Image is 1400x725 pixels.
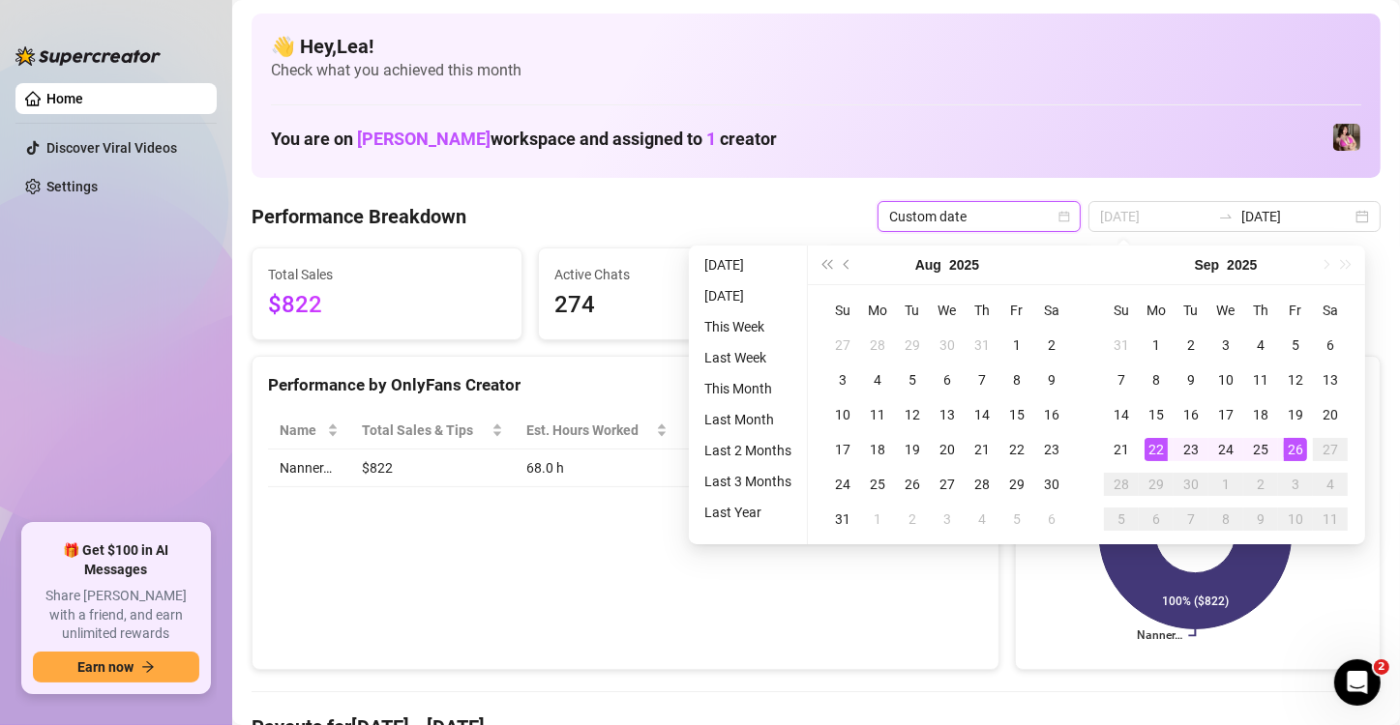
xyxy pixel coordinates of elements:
li: Last 3 Months [697,470,799,493]
td: 2025-09-02 [1174,328,1208,362]
td: 2025-09-23 [1174,432,1208,467]
div: 25 [866,473,889,496]
td: 2025-09-25 [1243,432,1278,467]
td: 2025-08-12 [895,397,930,432]
td: 2025-09-21 [1104,432,1139,467]
span: $822 [268,287,506,324]
input: End date [1241,206,1352,227]
td: $12.09 [679,449,804,487]
div: 26 [1284,438,1307,461]
td: 2025-09-15 [1139,397,1174,432]
div: 29 [1145,473,1168,496]
li: [DATE] [697,253,799,276]
div: 21 [970,438,994,461]
td: 2025-08-25 [860,467,895,502]
div: 31 [1110,333,1133,357]
span: 2 [1374,659,1389,675]
td: 2025-08-17 [825,432,860,467]
div: 7 [1179,507,1203,531]
td: 2025-09-01 [1139,328,1174,362]
td: 2025-09-02 [895,502,930,536]
div: 4 [866,368,889,391]
div: 16 [1040,403,1063,426]
td: 2025-09-03 [1208,328,1243,362]
td: 2025-09-06 [1313,328,1348,362]
div: 1 [1214,473,1237,496]
span: Custom date [889,202,1069,231]
td: 2025-09-20 [1313,397,1348,432]
td: 2025-08-20 [930,432,965,467]
td: 2025-09-27 [1313,432,1348,467]
div: 10 [1214,368,1237,391]
div: 2 [1040,333,1063,357]
li: Last Year [697,501,799,524]
div: 20 [936,438,959,461]
div: 9 [1040,368,1063,391]
td: 2025-08-31 [1104,328,1139,362]
div: 4 [1319,473,1342,496]
div: 3 [1284,473,1307,496]
td: 2025-08-27 [930,467,965,502]
span: Check what you achieved this month [271,60,1361,81]
td: 2025-08-05 [895,362,930,397]
td: 2025-08-10 [825,397,860,432]
td: 2025-09-28 [1104,467,1139,502]
td: 2025-10-10 [1278,502,1313,536]
td: 2025-09-26 [1278,432,1313,467]
span: calendar [1058,211,1070,222]
div: 1 [1145,333,1168,357]
td: 2025-08-11 [860,397,895,432]
div: 1 [1005,333,1028,357]
div: 19 [1284,403,1307,426]
li: Last Week [697,346,799,369]
td: 2025-08-08 [999,362,1034,397]
td: 2025-09-05 [1278,328,1313,362]
div: 21 [1110,438,1133,461]
td: 2025-07-31 [965,328,999,362]
td: 2025-08-31 [825,502,860,536]
td: 2025-09-29 [1139,467,1174,502]
h4: 👋 Hey, Lea ! [271,33,1361,60]
div: 5 [1005,507,1028,531]
button: Choose a month [915,246,941,284]
td: 2025-09-04 [1243,328,1278,362]
div: 2 [1179,333,1203,357]
div: 12 [901,403,924,426]
div: 25 [1249,438,1272,461]
span: Total Sales & Tips [362,420,487,441]
li: This Month [697,377,799,400]
td: 2025-08-15 [999,397,1034,432]
div: 30 [1179,473,1203,496]
div: 10 [831,403,854,426]
td: 2025-08-04 [860,362,895,397]
td: 2025-08-30 [1034,467,1069,502]
span: swap-right [1218,209,1234,224]
div: 17 [1214,403,1237,426]
div: 12 [1284,368,1307,391]
td: 2025-09-03 [930,502,965,536]
th: Sa [1313,293,1348,328]
text: Nanner… [1137,629,1182,643]
td: 2025-08-14 [965,397,999,432]
div: 27 [1319,438,1342,461]
div: 4 [970,507,994,531]
button: Choose a year [949,246,979,284]
div: 30 [1040,473,1063,496]
td: 2025-10-03 [1278,467,1313,502]
td: 2025-10-08 [1208,502,1243,536]
td: 2025-10-06 [1139,502,1174,536]
div: 5 [901,368,924,391]
div: 1 [866,507,889,531]
iframe: Intercom live chat [1334,659,1381,706]
div: 11 [1249,368,1272,391]
td: 2025-09-04 [965,502,999,536]
th: Fr [1278,293,1313,328]
div: 23 [1179,438,1203,461]
img: logo-BBDzfeDw.svg [15,46,161,66]
th: Sales / Hour [679,412,804,449]
div: 18 [866,438,889,461]
li: [DATE] [697,284,799,307]
div: 27 [831,333,854,357]
div: 28 [866,333,889,357]
div: 5 [1110,507,1133,531]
